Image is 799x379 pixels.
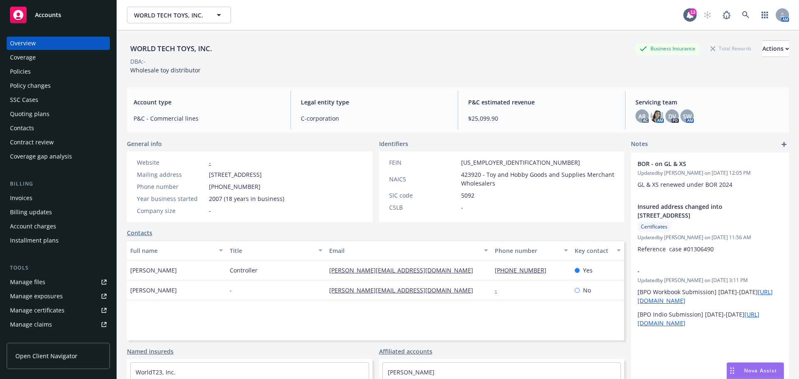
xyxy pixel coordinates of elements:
[127,228,152,237] a: Contacts
[10,136,54,149] div: Contract review
[7,264,110,272] div: Tools
[137,194,206,203] div: Year business started
[388,368,434,376] a: [PERSON_NAME]
[134,11,206,20] span: WORLD TECH TOYS, INC.
[10,304,65,317] div: Manage certificates
[635,98,782,107] span: Servicing team
[10,37,36,50] div: Overview
[583,266,593,275] span: Yes
[10,318,52,331] div: Manage claims
[7,318,110,331] a: Manage claims
[130,266,177,275] span: [PERSON_NAME]
[491,240,571,260] button: Phone number
[7,290,110,303] a: Manage exposures
[10,275,45,289] div: Manage files
[641,223,667,230] span: Certificates
[461,158,580,167] span: [US_EMPLOYER_IDENTIFICATION_NUMBER]
[638,112,646,121] span: AR
[7,180,110,188] div: Billing
[15,352,77,360] span: Open Client Navigator
[779,139,789,149] a: add
[137,206,206,215] div: Company size
[631,153,789,196] div: BOR - on GL & XSUpdatedby [PERSON_NAME] on [DATE] 12:05 PMGL & XS renewed under BOR 2024
[7,37,110,50] a: Overview
[127,43,216,54] div: WORLD TECH TOYS, INC.
[389,191,458,200] div: SIC code
[10,79,51,92] div: Policy changes
[7,275,110,289] a: Manage files
[10,234,59,247] div: Installment plans
[7,65,110,78] a: Policies
[7,191,110,205] a: Invoices
[137,170,206,179] div: Mailing address
[230,286,232,295] span: -
[583,286,591,295] span: No
[226,240,326,260] button: Title
[389,175,458,183] div: NAICS
[389,158,458,167] div: FEIN
[7,121,110,135] a: Contacts
[379,139,408,148] span: Identifiers
[10,51,36,64] div: Coverage
[127,240,226,260] button: Full name
[329,286,480,294] a: [PERSON_NAME][EMAIL_ADDRESS][DOMAIN_NAME]
[638,310,782,327] p: [BPO Indio Submission] [DATE]-[DATE]
[638,287,782,305] p: [BPO Workbook Submission] [DATE]-[DATE]
[638,245,714,253] span: Reference case #01306490
[571,240,624,260] button: Key contact
[130,286,177,295] span: [PERSON_NAME]
[10,121,34,135] div: Contacts
[631,260,789,334] div: -Updatedby [PERSON_NAME] on [DATE] 3:11 PM[BPO Workbook Submission] [DATE]-[DATE][URL][DOMAIN_NAM...
[136,368,176,376] a: WorldT23, Inc.
[329,266,480,274] a: [PERSON_NAME][EMAIL_ADDRESS][DOMAIN_NAME]
[631,196,789,260] div: Insured address changed into [STREET_ADDRESS]CertificatesUpdatedby [PERSON_NAME] on [DATE] 11:56 ...
[127,347,174,356] a: Named insureds
[301,114,448,123] span: C-corporation
[7,150,110,163] a: Coverage gap analysis
[137,158,206,167] div: Website
[631,139,648,149] span: Notes
[668,112,676,121] span: DV
[10,290,63,303] div: Manage exposures
[461,170,615,188] span: 423920 - Toy and Hobby Goods and Supplies Merchant Wholesalers
[638,202,761,220] span: Insured address changed into [STREET_ADDRESS]
[638,169,782,177] span: Updated by [PERSON_NAME] on [DATE] 12:05 PM
[209,159,211,166] a: -
[706,43,756,54] div: Total Rewards
[495,286,504,294] a: -
[10,220,56,233] div: Account charges
[683,112,692,121] span: SW
[10,65,31,78] div: Policies
[130,246,214,255] div: Full name
[699,7,716,23] a: Start snowing
[209,206,211,215] span: -
[495,266,553,274] a: [PHONE_NUMBER]
[757,7,773,23] a: Switch app
[689,8,697,16] div: 13
[495,246,558,255] div: Phone number
[209,194,284,203] span: 2007 (18 years in business)
[301,98,448,107] span: Legal entity type
[209,182,261,191] span: [PHONE_NUMBER]
[638,159,761,168] span: BOR - on GL & XS
[127,7,231,23] button: WORLD TECH TOYS, INC.
[230,246,313,255] div: Title
[10,206,52,219] div: Billing updates
[727,363,737,379] div: Drag to move
[575,246,612,255] div: Key contact
[10,150,72,163] div: Coverage gap analysis
[127,139,162,148] span: General info
[737,7,754,23] a: Search
[638,234,782,241] span: Updated by [PERSON_NAME] on [DATE] 11:56 AM
[7,79,110,92] a: Policy changes
[379,347,432,356] a: Affiliated accounts
[7,51,110,64] a: Coverage
[10,191,32,205] div: Invoices
[635,43,700,54] div: Business Insurance
[468,98,615,107] span: P&C estimated revenue
[718,7,735,23] a: Report a Bug
[209,170,262,179] span: [STREET_ADDRESS]
[7,206,110,219] a: Billing updates
[468,114,615,123] span: $25,099.90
